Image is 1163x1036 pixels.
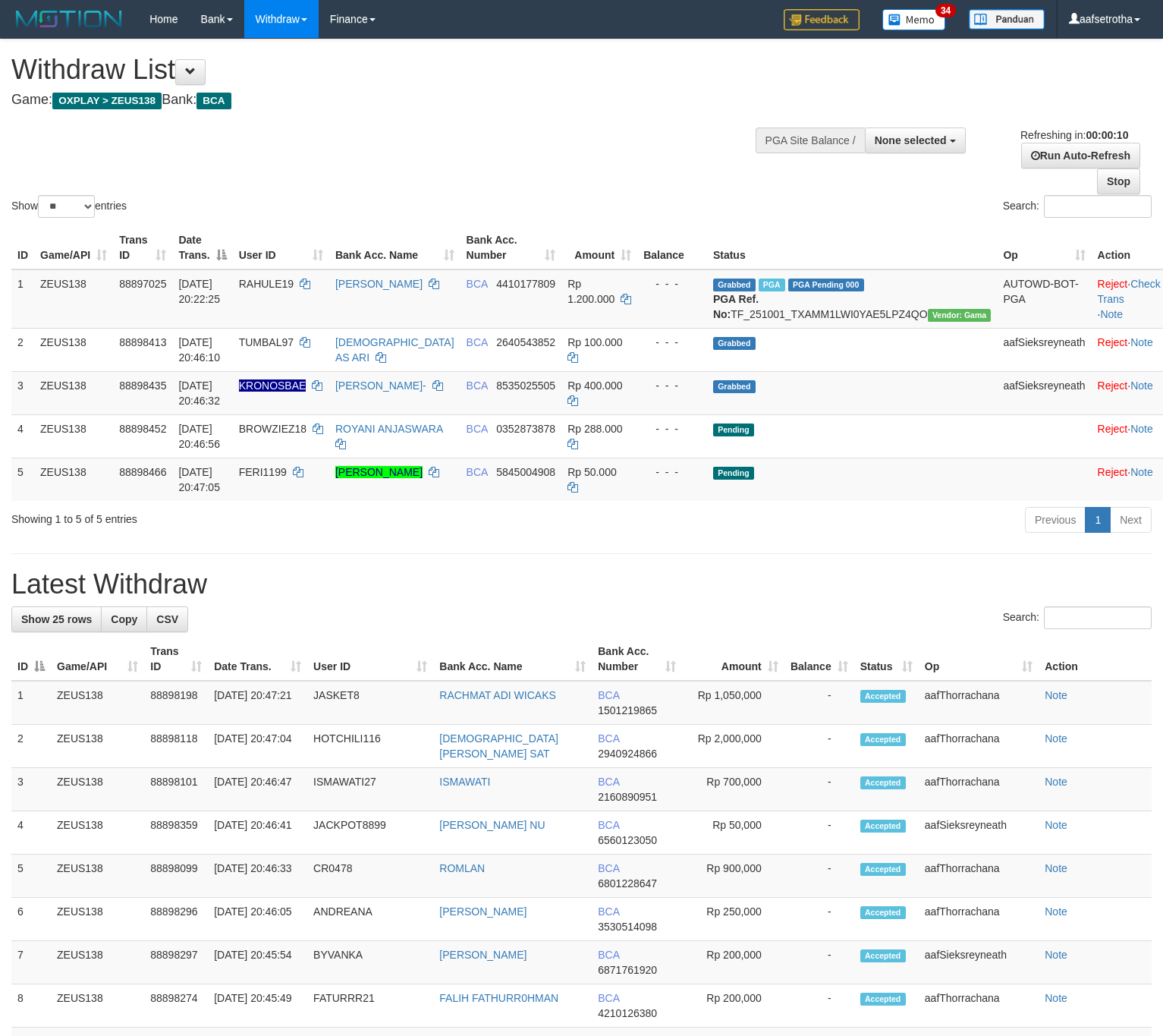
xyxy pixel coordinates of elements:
td: aafSieksreyneath [919,941,1039,984]
span: Refreshing in: [1020,129,1128,141]
td: [DATE] 20:46:05 [208,898,307,941]
td: - [784,681,854,725]
span: BCA [467,278,488,290]
td: JASKET8 [307,681,433,725]
span: BCA [598,819,619,831]
span: Rp 100.000 [567,336,622,348]
td: 1 [11,269,34,329]
span: Copy 6871761920 to clipboard [598,964,657,976]
th: Trans ID: activate to sort column ascending [144,638,208,681]
span: BCA [598,905,619,918]
span: Rp 50.000 [567,466,617,478]
td: 88898274 [144,984,208,1028]
a: CSV [146,606,188,632]
td: ZEUS138 [51,681,144,725]
a: RACHMAT ADI WICAKS [439,689,556,701]
td: 4 [11,811,51,855]
td: 5 [11,855,51,898]
img: Button%20Memo.svg [882,9,946,30]
a: Note [1130,466,1153,478]
h1: Latest Withdraw [11,569,1152,600]
td: HOTCHILI116 [307,725,433,768]
h1: Withdraw List [11,55,760,85]
td: Rp 700,000 [682,768,784,811]
span: BCA [196,93,231,109]
a: Reject [1098,336,1128,348]
td: [DATE] 20:46:41 [208,811,307,855]
th: Trans ID: activate to sort column ascending [113,226,172,269]
span: Show 25 rows [21,613,92,625]
a: Stop [1097,168,1140,194]
td: - [784,898,854,941]
td: 2 [11,725,51,768]
td: aafThorrachana [919,984,1039,1028]
td: aafSieksreyneath [997,371,1091,414]
div: Showing 1 to 5 of 5 entries [11,505,473,527]
td: aafThorrachana [919,768,1039,811]
th: Action [1039,638,1152,681]
a: ROMLAN [439,862,485,874]
th: Balance: activate to sort column ascending [784,638,854,681]
span: Accepted [860,820,906,833]
span: PGA Pending [788,279,864,291]
td: BYVANKA [307,941,433,984]
span: Copy 1501219865 to clipboard [598,704,657,716]
strong: 00:00:10 [1086,129,1128,141]
span: BCA [598,689,619,701]
span: Rp 1.200.000 [567,278,615,305]
span: Accepted [860,733,906,746]
td: 4 [11,414,34,458]
td: 5 [11,458,34,501]
a: FALIH FATHURR0HMAN [439,992,558,1004]
span: Copy 4410177809 to clipboard [496,278,555,290]
th: User ID: activate to sort column ascending [307,638,433,681]
span: [DATE] 20:22:25 [178,278,220,305]
td: JACKPOT8899 [307,811,433,855]
span: BCA [467,466,488,478]
span: 88898435 [119,379,166,392]
a: [DEMOGRAPHIC_DATA][PERSON_NAME] SAT [439,732,558,760]
td: Rp 250,000 [682,898,784,941]
td: ZEUS138 [34,414,113,458]
th: Op: activate to sort column ascending [997,226,1091,269]
span: 88898452 [119,423,166,435]
td: aafThorrachana [919,681,1039,725]
a: Next [1110,507,1152,533]
span: Copy 2160890951 to clipboard [598,791,657,803]
td: ISMAWATI27 [307,768,433,811]
td: 88898101 [144,768,208,811]
a: [PERSON_NAME] [335,278,423,290]
span: [DATE] 20:47:05 [178,466,220,493]
span: Accepted [860,949,906,962]
span: Accepted [860,863,906,876]
span: BCA [467,336,488,348]
img: Feedback.jpg [784,9,860,30]
a: Check Trans [1098,278,1161,305]
td: - [784,984,854,1028]
td: ZEUS138 [34,458,113,501]
span: FERI1199 [239,466,287,478]
td: 88898118 [144,725,208,768]
span: Rp 288.000 [567,423,622,435]
h4: Game: Bank: [11,93,760,108]
a: 1 [1085,507,1111,533]
span: Copy 2940924866 to clipboard [598,748,657,760]
th: ID: activate to sort column descending [11,638,51,681]
td: 7 [11,941,51,984]
td: 88898297 [144,941,208,984]
span: Copy 0352873878 to clipboard [496,423,555,435]
td: ZEUS138 [51,898,144,941]
td: [DATE] 20:46:33 [208,855,307,898]
a: Note [1045,862,1067,874]
a: [PERSON_NAME] [439,949,526,961]
td: 6 [11,898,51,941]
span: None selected [875,134,947,146]
a: ISMAWATI [439,776,490,788]
td: Rp 200,000 [682,984,784,1028]
span: 88897025 [119,278,166,290]
td: ZEUS138 [51,768,144,811]
td: aafThorrachana [919,855,1039,898]
th: ID [11,226,34,269]
td: 8 [11,984,51,1028]
span: Accepted [860,690,906,703]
